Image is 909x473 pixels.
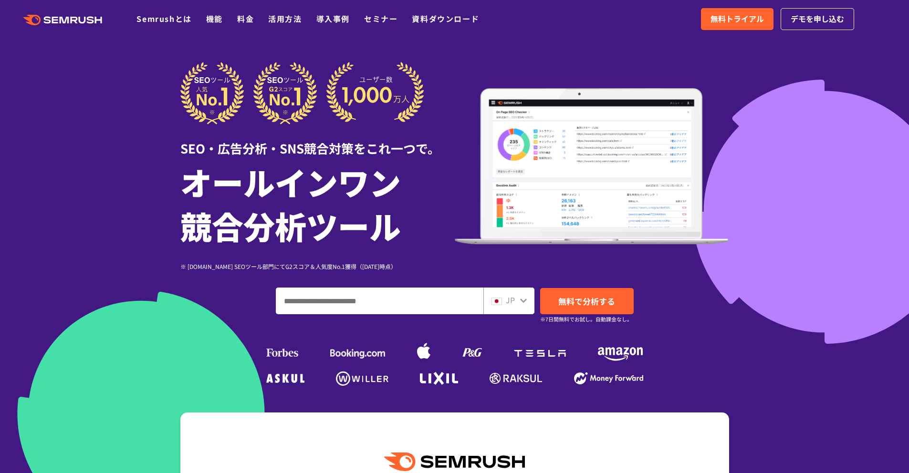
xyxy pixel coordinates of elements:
img: Semrush [384,452,524,471]
a: 資料ダウンロード [412,13,479,24]
div: SEO・広告分析・SNS競合対策をこれ一つで。 [180,124,455,157]
a: 無料で分析する [540,288,634,314]
div: ※ [DOMAIN_NAME] SEOツール部門にてG2スコア＆人気度No.1獲得（[DATE]時点） [180,262,455,271]
span: 無料トライアル [710,13,764,25]
a: 導入事例 [316,13,350,24]
a: 機能 [206,13,223,24]
a: セミナー [364,13,397,24]
small: ※7日間無料でお試し。自動課金なし。 [540,315,632,324]
span: JP [506,294,515,306]
h1: オールインワン 競合分析ツール [180,160,455,247]
input: ドメイン、キーワードまたはURLを入力してください [276,288,483,314]
a: Semrushとは [136,13,191,24]
a: 活用方法 [268,13,302,24]
a: デモを申し込む [781,8,854,30]
a: 料金 [237,13,254,24]
span: 無料で分析する [558,295,615,307]
span: デモを申し込む [791,13,844,25]
a: 無料トライアル [701,8,773,30]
